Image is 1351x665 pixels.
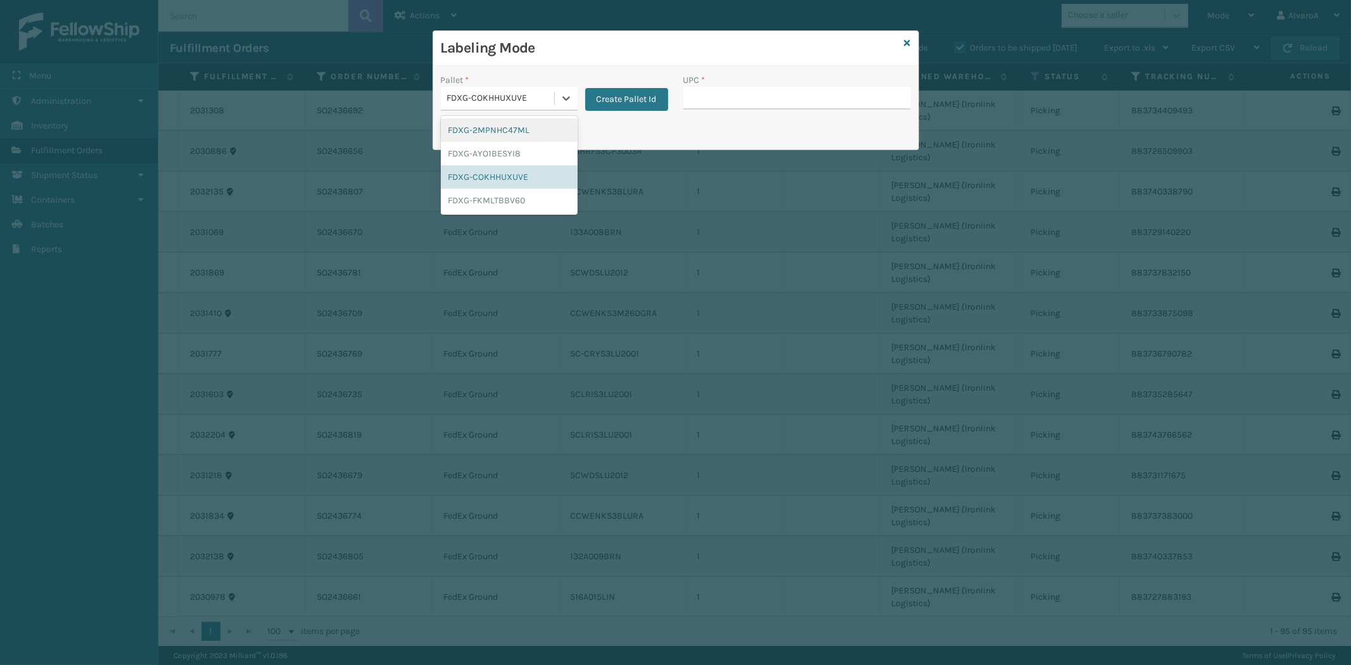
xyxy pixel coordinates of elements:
button: Create Pallet Id [585,88,668,111]
label: UPC [683,73,706,87]
label: Pallet [441,73,469,87]
div: FDXG-2MPNHC47ML [441,118,578,142]
div: FDXG-AYO1BESYI8 [441,142,578,165]
h3: Labeling Mode [441,39,899,58]
div: FDXG-COKHHUXUVE [447,92,555,105]
div: FDXG-COKHHUXUVE [441,165,578,189]
div: FDXG-FKMLTBBV60 [441,189,578,212]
